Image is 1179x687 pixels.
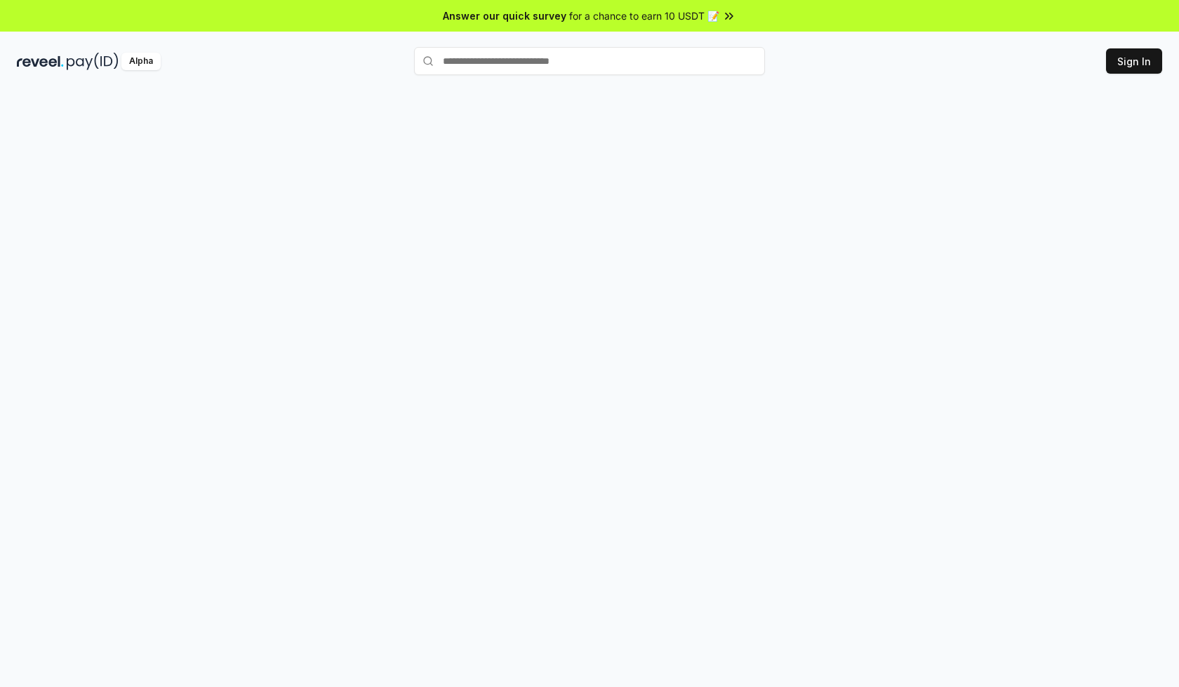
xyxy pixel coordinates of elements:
[121,53,161,70] div: Alpha
[67,53,119,70] img: pay_id
[443,8,566,23] span: Answer our quick survey
[17,53,64,70] img: reveel_dark
[569,8,719,23] span: for a chance to earn 10 USDT 📝
[1106,48,1162,74] button: Sign In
